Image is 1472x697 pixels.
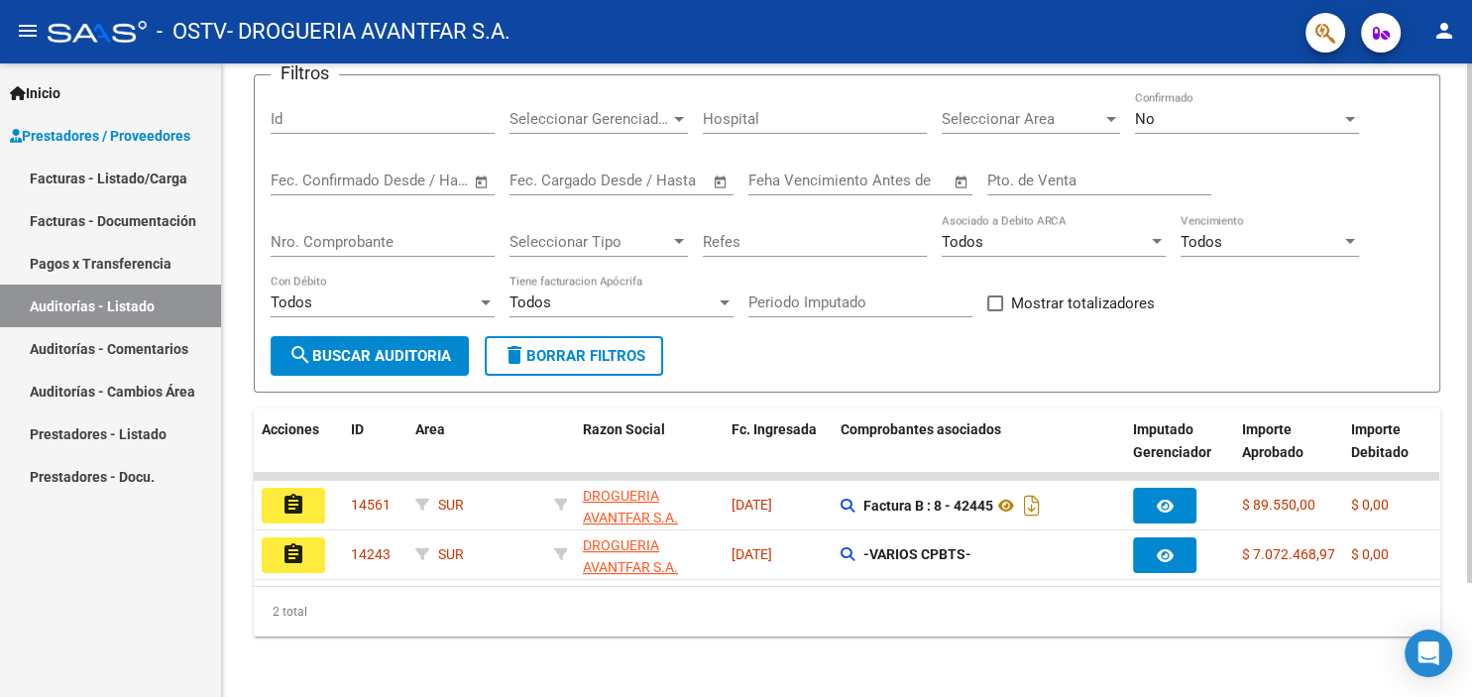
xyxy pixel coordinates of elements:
[732,497,772,513] span: [DATE]
[1019,490,1045,522] i: Descargar documento
[438,497,464,513] span: SUR
[471,171,494,193] button: Open calendar
[503,347,645,365] span: Borrar Filtros
[942,110,1102,128] span: Seleccionar Area
[1242,421,1303,460] span: Importe Aprobado
[583,488,678,526] span: DROGUERIA AVANTFAR S.A.
[485,336,663,376] button: Borrar Filtros
[254,587,1440,637] div: 2 total
[724,408,833,496] datatable-header-cell: Fc. Ingresada
[282,493,305,517] mat-icon: assignment
[841,421,1001,437] span: Comprobantes asociados
[1242,546,1335,562] span: $ 7.072.468,97
[1405,630,1452,677] div: Open Intercom Messenger
[351,546,391,562] span: 14243
[271,293,312,311] span: Todos
[710,171,733,193] button: Open calendar
[254,408,343,496] datatable-header-cell: Acciones
[863,498,993,514] strong: Factura B : 8 - 42445
[10,82,60,104] span: Inicio
[271,172,351,189] input: Fecha inicio
[1234,408,1343,496] datatable-header-cell: Importe Aprobado
[369,172,465,189] input: Fecha fin
[438,546,464,562] span: SUR
[343,408,407,496] datatable-header-cell: ID
[608,172,704,189] input: Fecha fin
[503,343,526,367] mat-icon: delete
[407,408,546,496] datatable-header-cell: Area
[942,233,983,251] span: Todos
[583,485,716,526] div: - 30708335416
[583,534,716,576] div: - 30708335416
[351,421,364,437] span: ID
[288,343,312,367] mat-icon: search
[282,542,305,566] mat-icon: assignment
[1351,497,1389,513] span: $ 0,00
[951,171,973,193] button: Open calendar
[351,497,391,513] span: 14561
[1011,291,1155,315] span: Mostrar totalizadores
[1351,546,1389,562] span: $ 0,00
[1133,421,1211,460] span: Imputado Gerenciador
[863,546,971,562] strong: -VARIOS CPBTS-
[415,421,445,437] span: Area
[288,347,451,365] span: Buscar Auditoria
[833,408,1125,496] datatable-header-cell: Comprobantes asociados
[10,125,190,147] span: Prestadores / Proveedores
[510,233,670,251] span: Seleccionar Tipo
[1135,110,1155,128] span: No
[510,110,670,128] span: Seleccionar Gerenciador
[1432,19,1456,43] mat-icon: person
[271,59,339,87] h3: Filtros
[16,19,40,43] mat-icon: menu
[583,421,665,437] span: Razon Social
[575,408,724,496] datatable-header-cell: Razon Social
[510,293,551,311] span: Todos
[271,336,469,376] button: Buscar Auditoria
[262,421,319,437] span: Acciones
[583,537,678,576] span: DROGUERIA AVANTFAR S.A.
[157,10,227,54] span: - OSTV
[732,546,772,562] span: [DATE]
[1343,408,1452,496] datatable-header-cell: Importe Debitado
[1242,497,1315,513] span: $ 89.550,00
[1181,233,1222,251] span: Todos
[510,172,590,189] input: Fecha inicio
[227,10,510,54] span: - DROGUERIA AVANTFAR S.A.
[1351,421,1409,460] span: Importe Debitado
[1125,408,1234,496] datatable-header-cell: Imputado Gerenciador
[732,421,817,437] span: Fc. Ingresada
